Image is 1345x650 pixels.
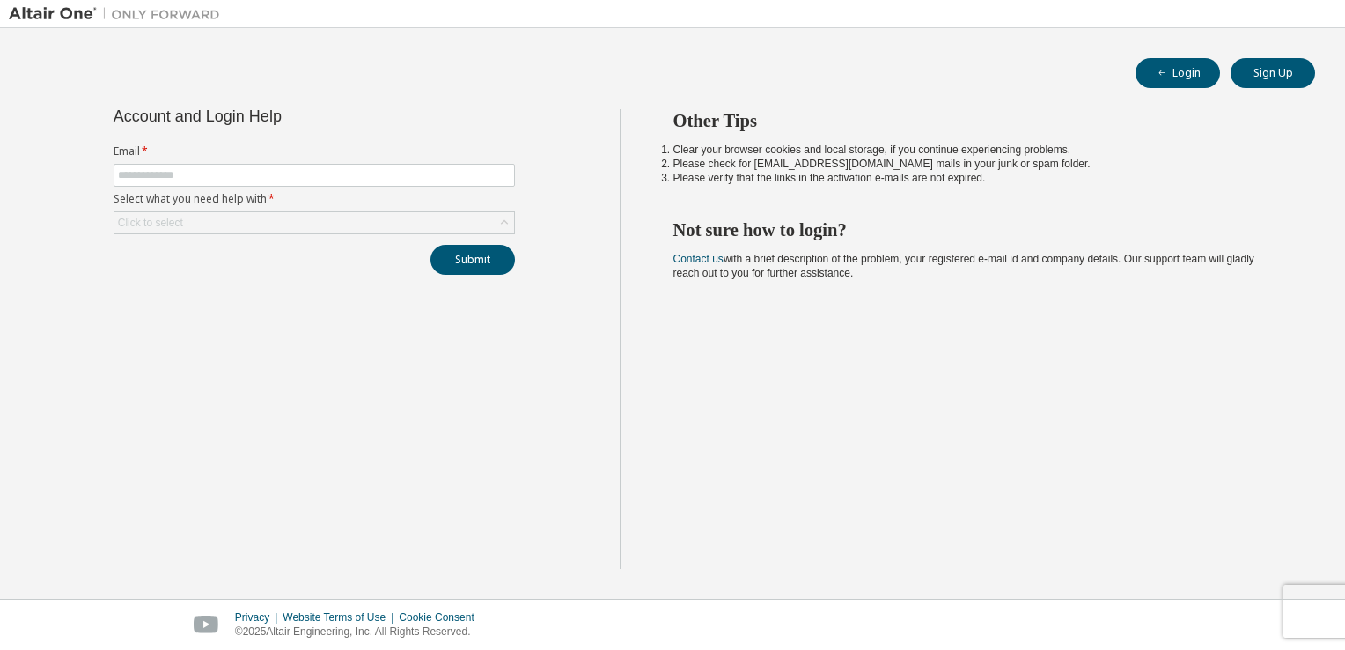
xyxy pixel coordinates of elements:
[673,143,1284,157] li: Clear your browser cookies and local storage, if you continue experiencing problems.
[1136,58,1220,88] button: Login
[114,109,435,123] div: Account and Login Help
[194,616,219,634] img: youtube.svg
[673,157,1284,171] li: Please check for [EMAIL_ADDRESS][DOMAIN_NAME] mails in your junk or spam folder.
[235,610,283,624] div: Privacy
[114,192,515,206] label: Select what you need help with
[430,245,515,275] button: Submit
[118,216,183,230] div: Click to select
[1231,58,1315,88] button: Sign Up
[114,212,514,233] div: Click to select
[673,109,1284,132] h2: Other Tips
[114,144,515,159] label: Email
[283,610,399,624] div: Website Terms of Use
[673,253,1254,279] span: with a brief description of the problem, your registered e-mail id and company details. Our suppo...
[399,610,484,624] div: Cookie Consent
[235,624,485,639] p: © 2025 Altair Engineering, Inc. All Rights Reserved.
[673,253,724,265] a: Contact us
[673,171,1284,185] li: Please verify that the links in the activation e-mails are not expired.
[9,5,229,23] img: Altair One
[673,218,1284,241] h2: Not sure how to login?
